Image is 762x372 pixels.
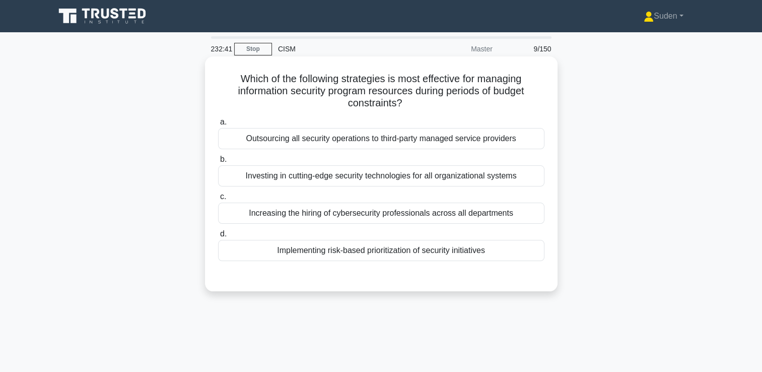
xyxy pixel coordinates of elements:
div: Investing in cutting-edge security technologies for all organizational systems [218,165,544,187]
div: 232:41 [205,39,234,59]
span: d. [220,229,227,238]
div: 9/150 [499,39,558,59]
div: Master [410,39,499,59]
div: Implementing risk-based prioritization of security initiatives [218,240,544,261]
h5: Which of the following strategies is most effective for managing information security program res... [217,73,545,110]
span: b. [220,155,227,163]
a: Suden [619,6,707,26]
div: Outsourcing all security operations to third-party managed service providers [218,128,544,149]
div: CISM [272,39,410,59]
a: Stop [234,43,272,55]
span: a. [220,117,227,126]
div: Increasing the hiring of cybersecurity professionals across all departments [218,203,544,224]
span: c. [220,192,226,201]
